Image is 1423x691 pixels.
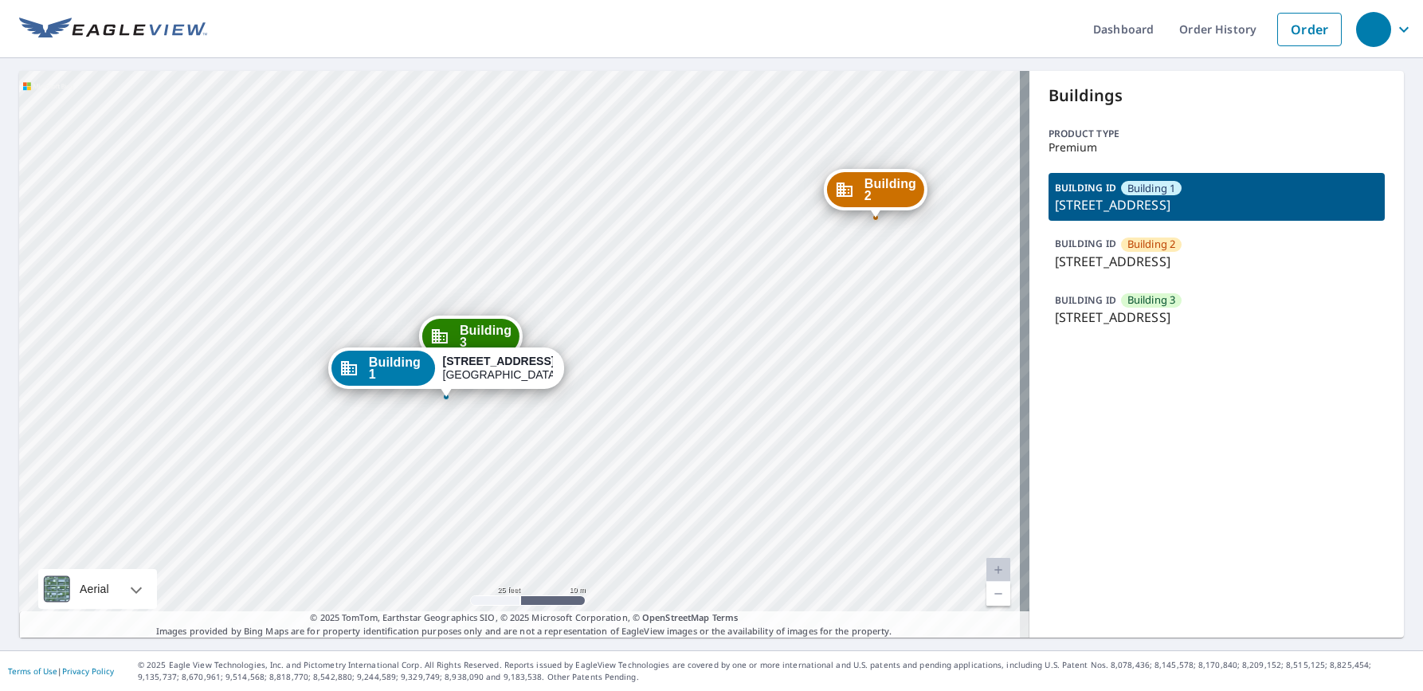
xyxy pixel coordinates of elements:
a: Privacy Policy [62,665,114,677]
p: [STREET_ADDRESS] [1055,252,1379,271]
a: Current Level 20, Zoom Out [986,582,1010,606]
p: [STREET_ADDRESS] [1055,308,1379,327]
a: Terms of Use [8,665,57,677]
p: [STREET_ADDRESS] [1055,195,1379,214]
strong: [STREET_ADDRESS] [443,355,555,367]
p: | [8,666,114,676]
div: Aerial [75,569,114,609]
a: OpenStreetMap [642,611,709,623]
p: © 2025 Eagle View Technologies, Inc. and Pictometry International Corp. All Rights Reserved. Repo... [138,659,1415,683]
span: Building 2 [864,178,916,202]
div: Dropped pin, building Building 3, Commercial property, 847 Nee Hope Road Fayetteville, GA 30215 [419,316,523,365]
div: Dropped pin, building Building 2, Commercial property, 847 Nee Hope Road Fayetteville, GA 30215 [824,169,927,218]
p: BUILDING ID [1055,181,1116,194]
p: BUILDING ID [1055,293,1116,307]
a: Current Level 20, Zoom In Disabled [986,558,1010,582]
img: EV Logo [19,18,207,41]
p: BUILDING ID [1055,237,1116,250]
p: Premium [1049,141,1386,154]
span: Building 3 [460,324,512,348]
span: Building 1 [1127,181,1176,196]
div: Dropped pin, building Building 1, Commercial property, 847 New Hope Rd Fayetteville, GA 30214 [328,347,564,397]
span: Building 1 [369,356,427,380]
div: Aerial [38,569,157,609]
a: Order [1277,13,1342,46]
p: Product type [1049,127,1386,141]
p: Images provided by Bing Maps are for property identification purposes only and are not a represen... [19,611,1029,638]
span: Building 2 [1127,237,1176,252]
a: Terms [712,611,739,623]
div: [GEOGRAPHIC_DATA] [443,355,553,382]
span: © 2025 TomTom, Earthstar Geographics SIO, © 2025 Microsoft Corporation, © [310,611,738,625]
p: Buildings [1049,84,1386,108]
span: Building 3 [1127,292,1176,308]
